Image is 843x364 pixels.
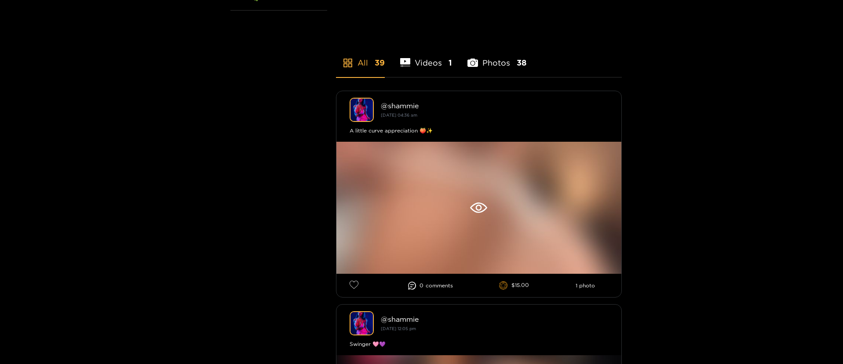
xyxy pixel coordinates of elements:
small: [DATE] 04:36 am [381,113,417,118]
div: A little curve appreciation 🍑✨ [350,126,608,135]
span: comment s [426,283,453,289]
img: shammie [350,98,374,122]
li: $15.00 [499,281,529,290]
div: @ shammie [381,315,608,323]
div: @ shammie [381,102,608,110]
li: 0 [408,282,453,290]
span: appstore [343,58,353,68]
li: Photos [467,37,526,77]
li: 1 photo [576,283,595,289]
span: 39 [375,57,385,68]
span: 1 [449,57,452,68]
img: shammie [350,311,374,335]
li: All [336,37,385,77]
li: Videos [400,37,453,77]
div: Swinger 🩷💜 [350,340,608,349]
small: [DATE] 12:05 pm [381,326,416,331]
span: 38 [517,57,526,68]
